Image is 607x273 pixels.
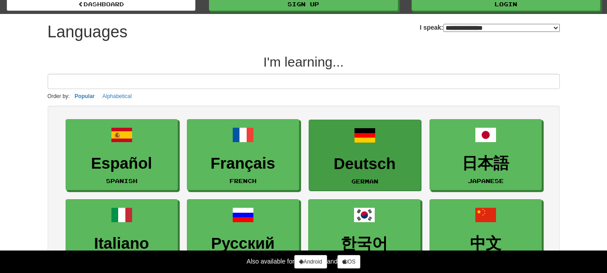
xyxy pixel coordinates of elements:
h3: Italiano [71,235,173,252]
small: French [230,178,257,184]
h3: 한국어 [313,235,416,252]
a: iOS [337,255,360,269]
a: FrançaisFrench [187,119,299,191]
small: Japanese [468,178,504,184]
a: 한국어[DEMOGRAPHIC_DATA] [308,199,421,271]
h3: 中文 [434,235,537,252]
h2: I'm learning... [48,54,560,69]
small: German [351,178,378,184]
small: Order by: [48,93,70,99]
h1: Languages [48,23,128,41]
h3: Español [71,155,173,172]
label: I speak: [420,23,559,32]
h3: Deutsch [314,155,416,173]
a: Android [294,255,327,269]
button: Alphabetical [100,91,134,101]
h3: Français [192,155,294,172]
h3: Русский [192,235,294,252]
h3: 日本語 [434,155,537,172]
a: 日本語Japanese [430,119,542,191]
select: I speak: [443,24,560,32]
button: Popular [72,91,97,101]
a: ItalianoItalian [66,199,178,271]
a: РусскийRussian [187,199,299,271]
a: 中文Mandarin Chinese [430,199,542,271]
small: Spanish [106,178,137,184]
a: EspañolSpanish [66,119,178,191]
a: DeutschGerman [309,120,421,191]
